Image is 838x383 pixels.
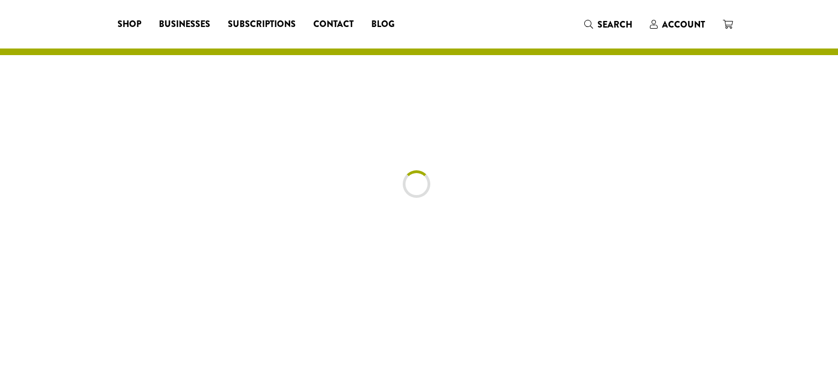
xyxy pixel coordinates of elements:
[219,15,305,33] a: Subscriptions
[662,18,705,31] span: Account
[575,15,641,34] a: Search
[228,18,296,31] span: Subscriptions
[313,18,354,31] span: Contact
[159,18,210,31] span: Businesses
[109,15,150,33] a: Shop
[305,15,362,33] a: Contact
[118,18,141,31] span: Shop
[150,15,219,33] a: Businesses
[641,15,714,34] a: Account
[362,15,403,33] a: Blog
[371,18,394,31] span: Blog
[597,18,632,31] span: Search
